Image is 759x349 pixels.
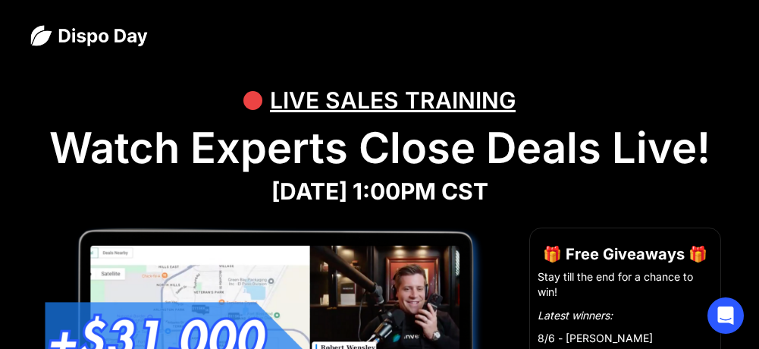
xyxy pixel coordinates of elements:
div: Open Intercom Messenger [707,297,744,334]
h1: Watch Experts Close Deals Live! [30,123,729,174]
li: Stay till the end for a chance to win! [538,269,713,300]
em: Latest winners: [538,309,613,322]
strong: 🎁 Free Giveaways 🎁 [543,245,707,263]
strong: [DATE] 1:00PM CST [271,178,488,205]
div: LIVE SALES TRAINING [270,77,516,123]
